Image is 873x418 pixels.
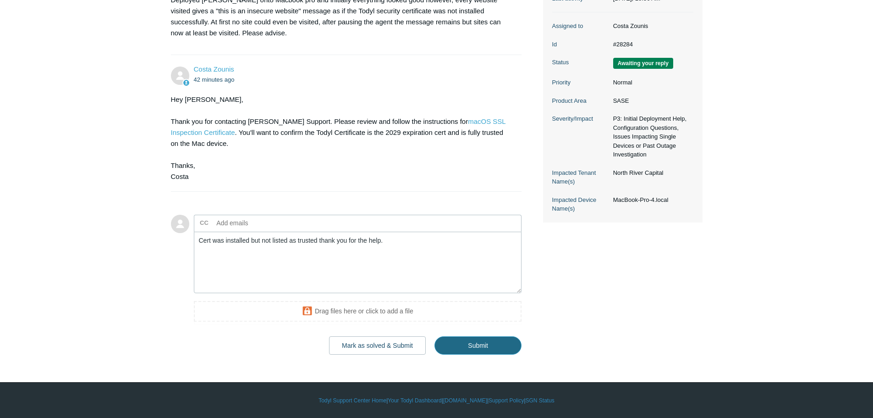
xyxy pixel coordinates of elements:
dd: SASE [609,96,693,106]
span: We are waiting for you to respond [613,58,673,69]
dt: Impacted Device Name(s) [552,195,609,213]
dd: Costa Zounis [609,22,693,31]
time: 09/22/2025, 10:56 [194,76,235,83]
textarea: Add your reply [194,232,522,294]
dt: Product Area [552,96,609,106]
dt: Id [552,40,609,49]
dd: #28284 [609,40,693,49]
button: Mark as solved & Submit [329,336,426,355]
div: Hey [PERSON_NAME], Thank you for contacting [PERSON_NAME] Support. Please review and follow the i... [171,94,513,182]
dd: P3: Initial Deployment Help, Configuration Questions, Issues Impacting Single Devices or Past Out... [609,114,693,159]
a: Todyl Support Center Home [318,396,386,405]
label: CC [200,216,209,230]
dt: Assigned to [552,22,609,31]
div: | | | | [171,396,703,405]
a: Costa Zounis [194,65,234,73]
a: Your Todyl Dashboard [388,396,441,405]
dd: MacBook-Pro-4.local [609,195,693,205]
input: Submit [434,336,522,355]
dt: Status [552,58,609,67]
a: SGN Status [526,396,555,405]
a: macOS SSL Inspection Certificate [171,117,506,136]
dt: Impacted Tenant Name(s) [552,168,609,186]
dd: Normal [609,78,693,87]
dt: Severity/Impact [552,114,609,123]
a: [DOMAIN_NAME] [443,396,487,405]
input: Add emails [213,216,312,230]
a: Support Policy [489,396,524,405]
dt: Priority [552,78,609,87]
dd: North River Capital [609,168,693,178]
